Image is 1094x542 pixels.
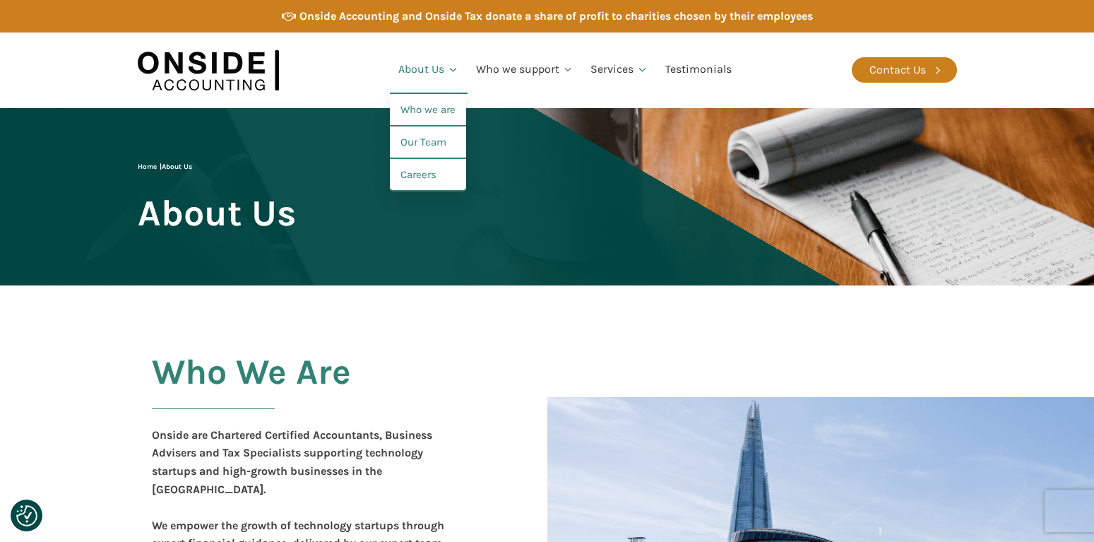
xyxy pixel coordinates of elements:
div: Onside Accounting and Onside Tax donate a share of profit to charities chosen by their employees [299,7,813,25]
img: Revisit consent button [16,505,37,526]
a: Services [582,46,657,94]
a: Our Team [390,126,466,159]
span: About Us [138,194,296,232]
a: Contact Us [852,57,957,83]
a: Who we are [390,94,466,126]
span: | [138,163,192,171]
a: Testimonials [657,46,740,94]
h2: Who We Are [152,353,351,426]
a: About Us [390,46,468,94]
a: Careers [390,159,466,192]
button: Consent Preferences [16,505,37,526]
div: Contact Us [869,61,926,79]
img: Onside Accounting [138,43,279,98]
a: Home [138,163,157,171]
span: About Us [162,163,192,171]
a: Who we support [468,46,583,94]
b: Onside are Chartered Certified Accountants, Business Advisers and Tax Specialists supporting tech... [152,428,432,496]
